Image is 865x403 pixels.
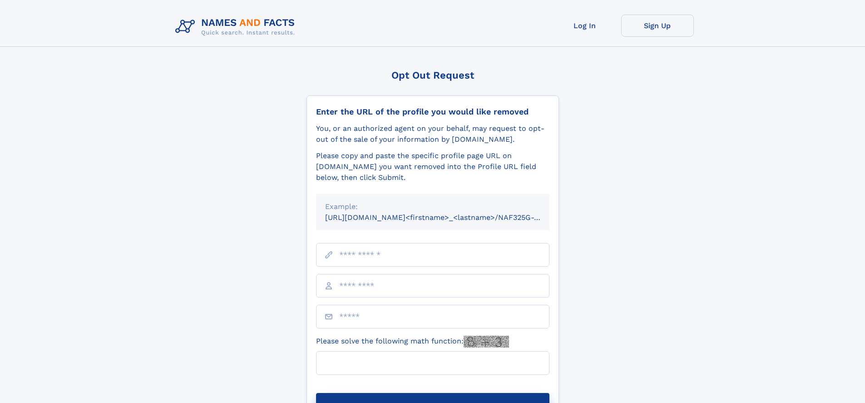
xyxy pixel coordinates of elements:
[172,15,302,39] img: Logo Names and Facts
[316,107,549,117] div: Enter the URL of the profile you would like removed
[316,123,549,145] div: You, or an authorized agent on your behalf, may request to opt-out of the sale of your informatio...
[549,15,621,37] a: Log In
[621,15,694,37] a: Sign Up
[316,150,549,183] div: Please copy and paste the specific profile page URL on [DOMAIN_NAME] you want removed into the Pr...
[325,201,540,212] div: Example:
[316,336,509,348] label: Please solve the following math function:
[306,70,559,81] div: Opt Out Request
[325,213,567,222] small: [URL][DOMAIN_NAME]<firstname>_<lastname>/NAF325G-xxxxxxxx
